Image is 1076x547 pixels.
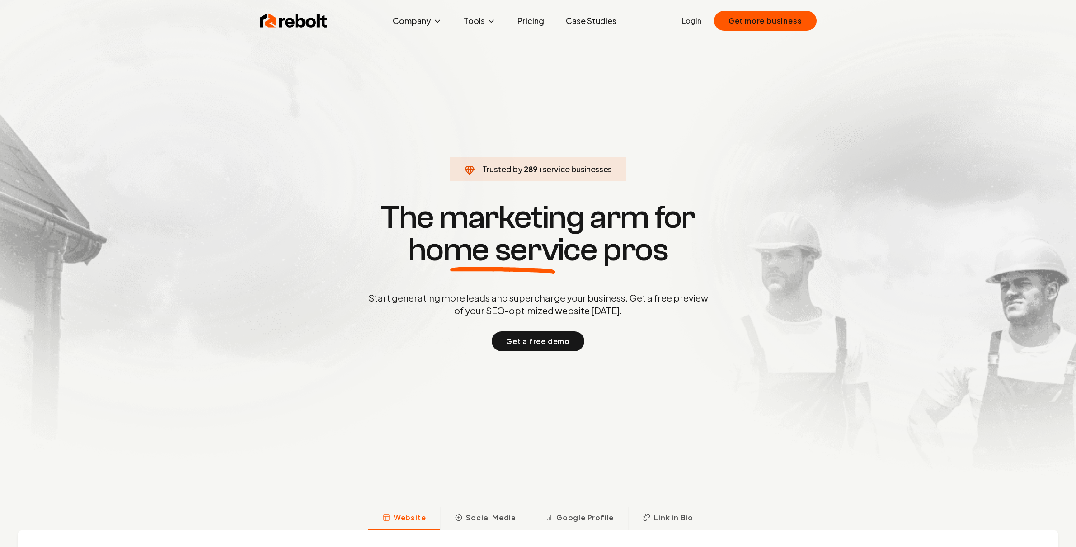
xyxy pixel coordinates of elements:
span: home service [408,234,597,266]
button: Get a free demo [492,331,584,351]
a: Pricing [510,12,551,30]
span: Link in Bio [654,512,693,523]
p: Start generating more leads and supercharge your business. Get a free preview of your SEO-optimiz... [366,292,710,317]
button: Google Profile [531,507,628,530]
button: Website [368,507,441,530]
span: Website [394,512,426,523]
a: Login [682,15,701,26]
span: Google Profile [556,512,614,523]
h1: The marketing arm for pros [321,201,755,266]
span: + [538,164,543,174]
a: Case Studies [559,12,624,30]
span: service businesses [543,164,612,174]
span: Trusted by [482,164,522,174]
span: Social Media [466,512,516,523]
button: Get more business [714,11,817,31]
button: Company [385,12,449,30]
span: 289 [524,163,538,175]
button: Tools [456,12,503,30]
button: Link in Bio [628,507,708,530]
img: Rebolt Logo [260,12,328,30]
button: Social Media [440,507,531,530]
